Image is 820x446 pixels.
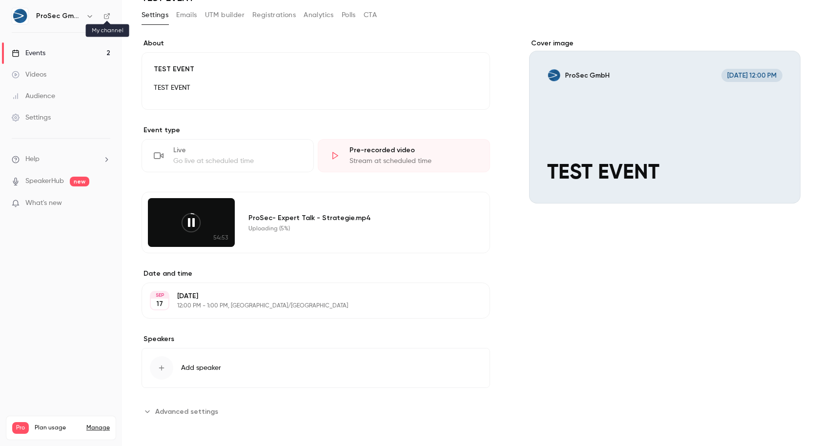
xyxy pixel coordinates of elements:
button: Analytics [304,7,334,23]
button: Polls [342,7,356,23]
p: 12:00 PM - 1:00 PM, [GEOGRAPHIC_DATA]/[GEOGRAPHIC_DATA] [177,302,438,310]
button: Advanced settings [142,404,224,419]
span: What's new [25,198,62,208]
div: Go live at scheduled time [173,156,302,166]
label: About [142,39,490,48]
button: Settings [142,7,168,23]
a: Manage [86,424,110,432]
button: Registrations [252,7,296,23]
label: Speakers [142,334,490,344]
p: TEST EVENT [154,82,478,94]
a: SpeakerHub [25,176,64,186]
iframe: Noticeable Trigger [99,199,110,208]
label: Date and time [142,269,490,279]
section: Advanced settings [142,404,490,419]
div: LiveGo live at scheduled time [142,139,314,172]
span: new [70,177,89,186]
p: Event type [142,125,490,135]
span: Plan usage [35,424,81,432]
div: ProSec- Expert Talk - Strategie.mp4 [248,213,467,223]
span: Advanced settings [155,406,218,417]
li: help-dropdown-opener [12,154,110,164]
label: Cover image [529,39,800,48]
button: Emails [176,7,197,23]
section: Cover image [529,39,800,203]
p: 17 [156,299,163,309]
span: Add speaker [181,363,221,373]
div: Pre-recorded video [349,145,478,155]
button: Add speaker [142,348,490,388]
button: UTM builder [205,7,245,23]
div: Events [12,48,45,58]
div: SEP [151,292,168,299]
div: Pre-recorded videoStream at scheduled time [318,139,490,172]
button: CTA [364,7,377,23]
img: ProSec GmbH [12,8,28,24]
h6: ProSec GmbH [36,11,82,21]
div: Audience [12,91,55,101]
p: TEST EVENT [154,64,478,74]
span: Help [25,154,40,164]
p: [DATE] [177,291,438,301]
div: Live [173,145,302,155]
span: Pro [12,422,29,434]
div: Stream at scheduled time [349,156,478,166]
div: Videos [12,70,46,80]
div: Uploading (5%) [248,225,467,233]
div: Settings [12,113,51,122]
